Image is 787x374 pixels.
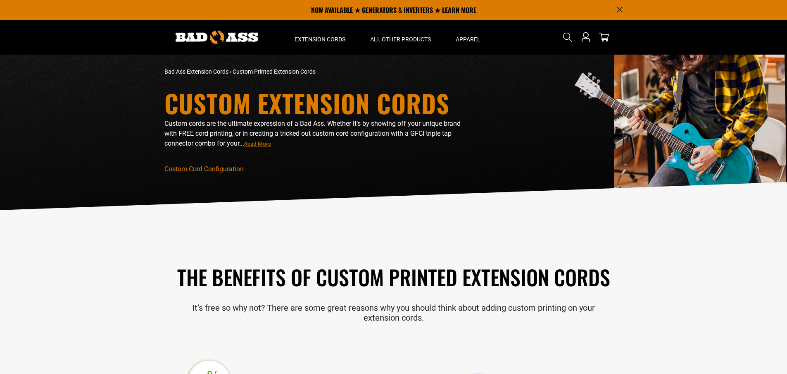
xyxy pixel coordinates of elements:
span: Extension Cords [295,36,345,43]
span: › [230,68,231,75]
nav: breadcrumbs [164,67,466,76]
a: Bad Ass Extension Cords [164,68,228,75]
h2: The Benefits of Custom Printed Extension Cords [164,264,623,290]
summary: All Other Products [358,20,443,55]
summary: Apparel [443,20,493,55]
span: All Other Products [370,36,431,43]
span: Read More [244,141,271,147]
span: Custom Printed Extension Cords [233,68,316,75]
a: Custom Cord Configuration [164,165,244,173]
img: Bad Ass Extension Cords [176,31,258,44]
span: Apparel [456,36,480,43]
summary: Extension Cords [282,20,358,55]
summary: Search [561,31,574,44]
h1: Custom Extension Cords [164,91,466,115]
p: It’s free so why not? There are some great reasons why you should think about adding custom print... [164,303,623,323]
p: Custom cords are the ultimate expression of a Bad Ass. Whether it’s by showing off your unique br... [164,119,466,149]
